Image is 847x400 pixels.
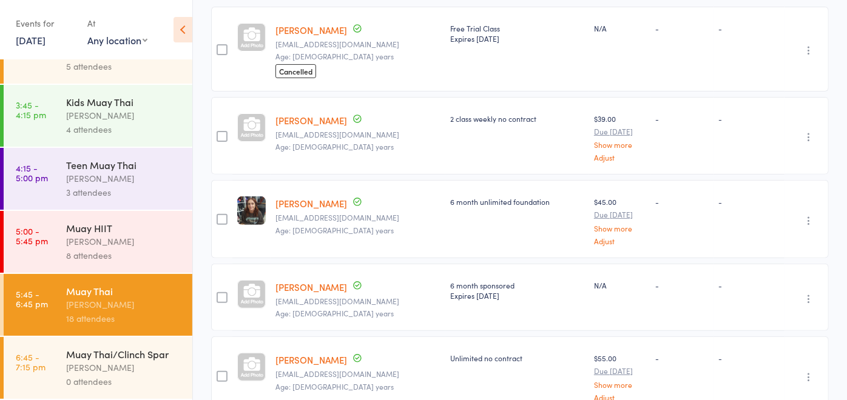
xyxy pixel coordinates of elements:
div: 18 attendees [66,312,182,325]
div: Kids Muay Thai [66,95,182,108]
div: [PERSON_NAME] [66,235,182,248]
div: 3 attendees [66,185,182,199]
div: - [718,23,780,33]
div: 6 month unlimited foundation [450,196,584,207]
div: 5 attendees [66,59,182,73]
time: 3:45 - 4:15 pm [16,100,46,119]
a: 5:45 -6:45 pmMuay Thai[PERSON_NAME]18 attendees [4,274,192,336]
time: 5:00 - 5:45 pm [16,226,48,245]
div: $39.00 [594,113,646,161]
a: 5:00 -5:45 pmMuay HIIT[PERSON_NAME]8 attendees [4,211,192,273]
div: 6 month sponsored [450,280,584,301]
time: 4:15 - 5:00 pm [16,163,48,182]
div: 0 attendees [66,375,182,388]
div: - [718,196,780,207]
div: - [655,113,709,124]
a: [PERSON_NAME] [275,281,347,293]
div: - [655,280,709,290]
div: At [87,13,147,33]
small: chat_to_massy@hotmail.com [275,213,440,222]
a: Show more [594,381,646,388]
div: - [655,353,709,363]
div: 4 attendees [66,122,182,136]
div: Any location [87,33,147,47]
small: Due [DATE] [594,210,646,219]
div: Free Trial Class [450,23,584,44]
small: kadendanyliuk@gmail.com [275,297,440,305]
div: - [718,280,780,290]
a: Adjust [594,237,646,245]
small: beckkase2@gmail.com [275,40,440,48]
time: 5:45 - 6:45 pm [16,289,48,308]
div: [PERSON_NAME] [66,298,182,312]
div: Expires [DATE] [450,33,584,44]
a: Show more [594,224,646,232]
div: N/A [594,23,646,33]
small: Due [DATE] [594,367,646,375]
div: [PERSON_NAME] [66,108,182,122]
a: 6:45 -7:15 pmMuay Thai/Clinch Spar[PERSON_NAME]0 attendees [4,337,192,399]
div: [PERSON_NAME] [66,172,182,185]
span: Age: [DEMOGRAPHIC_DATA] years [275,141,394,152]
div: Muay Thai [66,284,182,298]
div: - [718,353,780,363]
div: Events for [16,13,75,33]
div: - [718,113,780,124]
img: image1718348385.png [237,196,266,225]
div: $45.00 [594,196,646,244]
div: 8 attendees [66,248,182,262]
span: Age: [DEMOGRAPHIC_DATA] years [275,381,394,392]
span: Cancelled [275,64,316,78]
span: Age: [DEMOGRAPHIC_DATA] years [275,225,394,235]
span: Age: [DEMOGRAPHIC_DATA] years [275,51,394,61]
a: 3:45 -4:15 pmKids Muay Thai[PERSON_NAME]4 attendees [4,85,192,147]
div: N/A [594,280,646,290]
a: [PERSON_NAME] [275,197,347,210]
small: avadusan@icloud.com [275,370,440,378]
div: [PERSON_NAME] [66,361,182,375]
span: Age: [DEMOGRAPHIC_DATA] years [275,308,394,318]
a: [DATE] [16,33,46,47]
a: Adjust [594,153,646,161]
div: Muay HIIT [66,221,182,235]
a: 4:15 -5:00 pmTeen Muay Thai[PERSON_NAME]3 attendees [4,148,192,210]
a: [PERSON_NAME] [275,24,347,36]
div: Unlimited no contract [450,353,584,363]
div: - [655,23,709,33]
div: 2 class weekly no contract [450,113,584,124]
time: 6:45 - 7:15 pm [16,352,46,372]
div: Teen Muay Thai [66,158,182,172]
div: Muay Thai/Clinch Spar [66,347,182,361]
a: [PERSON_NAME] [275,114,347,127]
div: Expires [DATE] [450,290,584,301]
small: Davideberriman@gmail.com [275,130,440,139]
div: - [655,196,709,207]
a: [PERSON_NAME] [275,353,347,366]
small: Due [DATE] [594,127,646,136]
a: Show more [594,141,646,148]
